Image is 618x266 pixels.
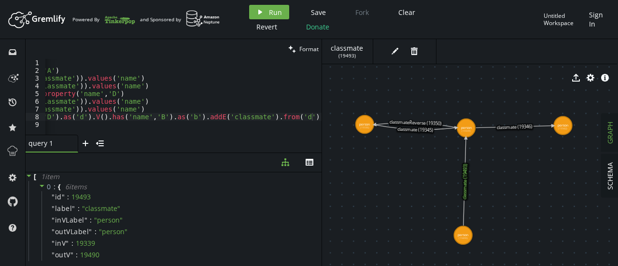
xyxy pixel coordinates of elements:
span: : [76,251,78,259]
div: 1 [26,59,45,67]
div: 5 [26,90,45,98]
tspan: person [558,123,568,127]
span: " classmate " [82,204,120,213]
button: Run [249,5,289,19]
div: 3 [26,74,45,82]
span: : [67,193,69,201]
span: { [58,182,60,191]
span: outVLabel [55,227,89,236]
span: Fork [355,8,369,17]
text: classmate (19493) [461,164,468,199]
span: Revert [256,22,277,31]
span: 0 [47,182,51,191]
div: 2 [26,67,45,74]
span: label [55,204,72,213]
span: GRAPH [605,122,615,144]
span: Format [299,45,319,53]
span: ( 19493 ) [338,53,356,59]
img: AWS Neptune [186,10,220,27]
button: Revert [249,19,284,34]
span: " [84,215,88,224]
div: and Sponsored by [140,10,220,28]
button: Sign In [584,5,611,34]
span: id [55,193,62,201]
span: inVLabel [55,216,84,224]
tspan: person [458,233,468,237]
div: 19493 [71,193,91,201]
div: 7 [26,105,45,113]
span: Clear [398,8,415,17]
span: Sign In [589,10,606,28]
tspan: (19339) [462,129,471,133]
span: query 1 [28,139,67,148]
button: Save [304,5,333,19]
span: " [52,227,55,236]
span: outV [55,251,70,259]
tspan: person [461,126,472,130]
span: : [90,216,92,224]
span: : [95,227,97,236]
button: Format [285,39,322,59]
div: 9 [26,121,45,128]
span: : [71,239,73,248]
button: Donate [299,19,337,34]
div: 8 [26,113,45,121]
button: Clear [391,5,422,19]
span: SCHEMA [605,162,615,190]
text: classmate (19346) [497,123,533,130]
span: " [62,192,65,201]
span: " [52,250,55,259]
span: inV [55,239,66,248]
text: classmate (19345) [397,126,433,133]
span: " [72,204,75,213]
span: 1 item [41,172,59,181]
tspan: person [359,122,370,126]
span: " person " [99,227,127,236]
tspan: (19490) [459,236,468,240]
span: " [70,250,74,259]
span: Run [269,8,282,17]
div: Untitled Workspace [544,12,584,27]
text: classmateReverse (19350) [390,119,442,127]
span: Save [311,8,326,17]
span: " [52,215,55,224]
div: Powered By [72,11,135,28]
span: " [52,204,55,213]
button: Fork [348,5,377,19]
span: " person " [94,215,123,224]
span: [ [34,172,36,181]
span: " [52,192,55,201]
div: 4 [26,82,45,90]
span: : [54,182,56,191]
span: " [89,227,92,236]
span: : [78,204,80,213]
tspan: (19342) [558,126,567,130]
span: Donate [306,22,329,31]
div: 19339 [76,239,95,248]
div: 19490 [80,251,99,259]
span: classmate [331,44,363,53]
div: 6 [26,98,45,105]
span: " [52,238,55,248]
span: 6 item s [65,182,87,191]
span: " [66,238,69,248]
tspan: (19336) [360,126,369,129]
